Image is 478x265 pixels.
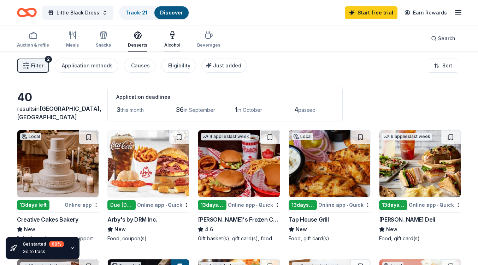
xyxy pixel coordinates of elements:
button: Alcohol [164,28,180,52]
span: • [256,202,258,208]
div: Online app Quick [318,200,371,209]
img: Image for Tap House Grill [289,130,370,197]
a: Start free trial [345,6,397,19]
div: Application deadlines [116,93,334,101]
img: Image for Arby's by DRM Inc. [108,130,189,197]
span: • [437,202,438,208]
div: Eligibility [168,61,190,70]
a: Image for Creative Cakes BakeryLocal13days leftOnline appCreative Cakes BakeryNewBaked goods, mon... [17,130,99,242]
div: Application methods [62,61,113,70]
div: 60 % [49,241,64,247]
button: Desserts [128,28,147,52]
span: 4.6 [205,225,213,234]
div: Food, gift card(s) [379,235,461,242]
span: New [24,225,35,234]
div: Due [DATE] [107,200,136,210]
button: Meals [66,28,79,52]
span: in October [237,107,262,113]
span: 3 [116,106,120,113]
a: Track· 21 [125,10,147,16]
div: 13 days left [198,200,226,210]
div: 2 [45,56,52,63]
div: Local [292,133,313,140]
div: Food, coupon(s) [107,235,189,242]
div: Creative Cakes Bakery [17,215,78,224]
button: Search [425,31,461,46]
button: Auction & raffle [17,28,49,52]
span: New [296,225,307,234]
div: Online app Quick [137,200,189,209]
div: Online app Quick [409,200,461,209]
div: 13 days left [17,200,49,210]
a: Discover [160,10,183,16]
div: Get started [23,241,64,247]
div: Desserts [128,42,147,48]
span: Just added [213,62,241,68]
span: 36 [176,106,184,113]
div: Food, gift card(s) [289,235,371,242]
button: Application methods [55,59,118,73]
img: Image for McAlister's Deli [379,130,461,197]
div: results [17,104,99,121]
div: Online app [65,200,99,209]
div: 6 applies last week [382,133,432,140]
span: • [347,202,348,208]
span: New [114,225,126,234]
div: [PERSON_NAME] Deli [379,215,435,224]
div: Auction & raffle [17,42,49,48]
div: Online app Quick [228,200,280,209]
a: Image for Arby's by DRM Inc.Due [DATE]Online app•QuickArby's by DRM Inc.NewFood, coupon(s) [107,130,189,242]
div: Alcohol [164,42,180,48]
span: in September [184,107,215,113]
a: Home [17,4,37,21]
div: Local [20,133,41,140]
div: Gift basket(s), gift card(s), food [198,235,280,242]
a: Image for Freddy's Frozen Custard & Steakburgers4 applieslast week13days leftOnline app•Quick[PER... [198,130,280,242]
div: Meals [66,42,79,48]
button: Eligibility [161,59,196,73]
div: 13 days left [289,200,317,210]
a: Image for McAlister's Deli6 applieslast week13days leftOnline app•Quick[PERSON_NAME] DeliNewFood,... [379,130,461,242]
img: Image for Freddy's Frozen Custard & Steakburgers [198,130,279,197]
div: 13 days left [379,200,407,210]
button: Causes [124,59,155,73]
button: Little Black Dress [42,6,113,20]
div: Go to track [23,249,64,254]
button: Snacks [96,28,111,52]
div: Arby's by DRM Inc. [107,215,157,224]
span: • [165,202,167,208]
button: Track· 21Discover [119,6,189,20]
button: Beverages [197,28,220,52]
img: Image for Creative Cakes Bakery [17,130,99,197]
div: Snacks [96,42,111,48]
button: Filter2 [17,59,49,73]
div: 40 [17,90,99,104]
span: Search [438,34,455,43]
span: New [386,225,397,234]
a: Earn Rewards [400,6,451,19]
button: Just added [202,59,247,73]
span: Sort [442,61,452,70]
span: Filter [31,61,43,70]
button: Sort [428,59,458,73]
a: Image for Tap House GrillLocal13days leftOnline app•QuickTap House GrillNewFood, gift card(s) [289,130,371,242]
span: passed [298,107,315,113]
div: Tap House Grill [289,215,329,224]
div: Causes [131,61,150,70]
div: Beverages [197,42,220,48]
span: in [17,105,101,121]
span: [GEOGRAPHIC_DATA], [GEOGRAPHIC_DATA] [17,105,101,121]
span: 4 [294,106,298,113]
span: 1 [235,106,237,113]
span: this month [120,107,144,113]
div: 4 applies last week [201,133,250,140]
div: [PERSON_NAME]'s Frozen Custard & Steakburgers [198,215,280,224]
span: Little Black Dress [57,8,99,17]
